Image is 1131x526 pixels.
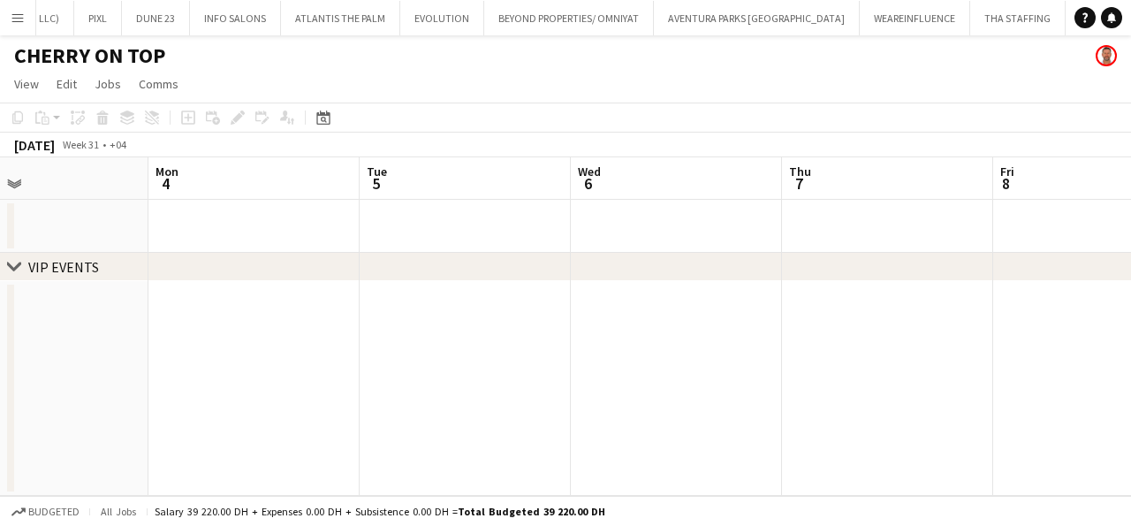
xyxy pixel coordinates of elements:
[9,502,82,522] button: Budgeted
[87,72,128,95] a: Jobs
[14,76,39,92] span: View
[578,164,601,179] span: Wed
[367,164,387,179] span: Tue
[74,1,122,35] button: PIXL
[7,72,46,95] a: View
[364,173,387,194] span: 5
[484,1,654,35] button: BEYOND PROPERTIES/ OMNIYAT
[28,506,80,518] span: Budgeted
[132,72,186,95] a: Comms
[110,138,126,151] div: +04
[970,1,1066,35] button: THA STAFFING
[786,173,811,194] span: 7
[139,76,178,92] span: Comms
[458,505,605,518] span: Total Budgeted 39 220.00 DH
[575,173,601,194] span: 6
[190,1,281,35] button: INFO SALONS
[1096,45,1117,66] app-user-avatar: David O Connor
[97,505,140,518] span: All jobs
[1000,164,1014,179] span: Fri
[28,258,99,276] div: VIP EVENTS
[14,136,55,154] div: [DATE]
[155,505,605,518] div: Salary 39 220.00 DH + Expenses 0.00 DH + Subsistence 0.00 DH =
[281,1,400,35] button: ATLANTIS THE PALM
[49,72,84,95] a: Edit
[14,42,165,69] h1: CHERRY ON TOP
[860,1,970,35] button: WEAREINFLUENCE
[122,1,190,35] button: DUNE 23
[156,164,178,179] span: Mon
[153,173,178,194] span: 4
[58,138,102,151] span: Week 31
[789,164,811,179] span: Thu
[998,173,1014,194] span: 8
[400,1,484,35] button: EVOLUTION
[654,1,860,35] button: AVENTURA PARKS [GEOGRAPHIC_DATA]
[57,76,77,92] span: Edit
[95,76,121,92] span: Jobs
